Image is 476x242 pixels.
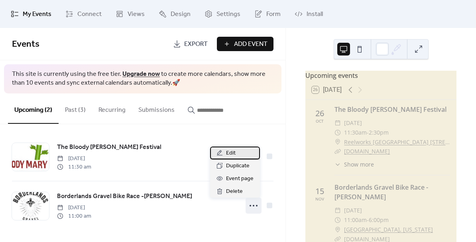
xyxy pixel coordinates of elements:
[334,160,341,169] div: ​
[12,70,273,88] span: This site is currently using the free tier. to create more calendars, show more than 10 events an...
[344,215,367,225] span: 11:00am
[57,212,91,220] span: 11:00 am
[316,119,324,123] div: Oct
[132,93,181,123] button: Submissions
[334,147,341,156] div: ​
[369,215,389,225] span: 6:00pm
[216,10,240,19] span: Settings
[315,197,324,201] div: Nov
[5,3,57,25] a: My Events
[128,10,145,19] span: Views
[226,174,254,184] span: Event page
[289,3,329,25] a: Install
[344,160,374,169] span: Show more
[307,10,323,19] span: Install
[248,3,287,25] a: Form
[344,137,450,147] a: Reelworks [GEOGRAPHIC_DATA] [STREET_ADDRESS]
[184,40,208,49] span: Export
[59,3,108,25] a: Connect
[334,160,374,169] button: ​Show more
[110,3,151,25] a: Views
[367,128,369,137] span: -
[344,118,362,128] span: [DATE]
[344,147,390,155] a: [DOMAIN_NAME]
[226,161,250,171] span: Duplicate
[59,93,92,123] button: Past (3)
[77,10,102,19] span: Connect
[226,187,243,196] span: Delete
[344,225,433,234] a: [GEOGRAPHIC_DATA], [US_STATE]
[334,183,428,201] a: Borderlands Gravel Bike Race -[PERSON_NAME]
[57,155,91,163] span: [DATE]
[226,149,236,158] span: Edit
[334,118,341,128] div: ​
[57,191,192,202] a: Borderlands Gravel Bike Race -[PERSON_NAME]
[57,204,91,212] span: [DATE]
[334,128,341,137] div: ​
[266,10,281,19] span: Form
[57,142,161,153] a: The Bloody [PERSON_NAME] Festival
[171,10,191,19] span: Design
[23,10,51,19] span: My Events
[315,187,324,195] div: 15
[153,3,197,25] a: Design
[334,225,341,234] div: ​
[8,93,59,124] button: Upcoming (2)
[334,215,341,225] div: ​
[217,37,273,51] button: Add Event
[122,68,160,80] a: Upgrade now
[334,105,446,114] a: The Bloody [PERSON_NAME] Festival
[369,128,389,137] span: 2:30pm
[12,36,39,53] span: Events
[315,109,324,117] div: 26
[344,128,367,137] span: 11:30am
[167,37,214,51] a: Export
[57,163,91,171] span: 11:30 am
[334,206,341,215] div: ​
[234,40,268,49] span: Add Event
[199,3,246,25] a: Settings
[92,93,132,123] button: Recurring
[334,137,341,147] div: ​
[344,206,362,215] span: [DATE]
[367,215,369,225] span: -
[305,71,456,80] div: Upcoming events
